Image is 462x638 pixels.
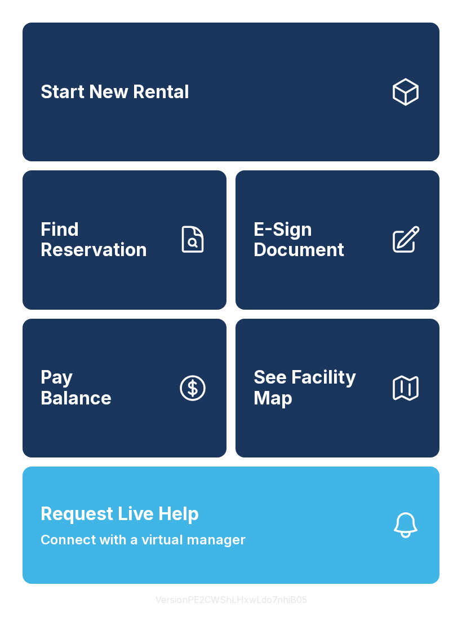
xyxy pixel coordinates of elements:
span: E-Sign Document [254,219,381,261]
span: Pay Balance [41,367,112,408]
button: Request Live HelpConnect with a virtual manager [23,467,439,584]
a: Find Reservation [23,170,226,309]
button: See Facility Map [236,319,439,457]
a: E-Sign Document [236,170,439,309]
span: See Facility Map [254,367,381,408]
button: VersionPE2CWShLHxwLdo7nhiB05 [146,584,316,615]
span: Find Reservation [41,219,168,261]
span: Connect with a virtual manager [41,530,246,550]
span: Request Live Help [41,500,199,527]
a: Start New Rental [23,23,439,161]
a: PayBalance [23,319,226,457]
span: Start New Rental [41,82,189,103]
